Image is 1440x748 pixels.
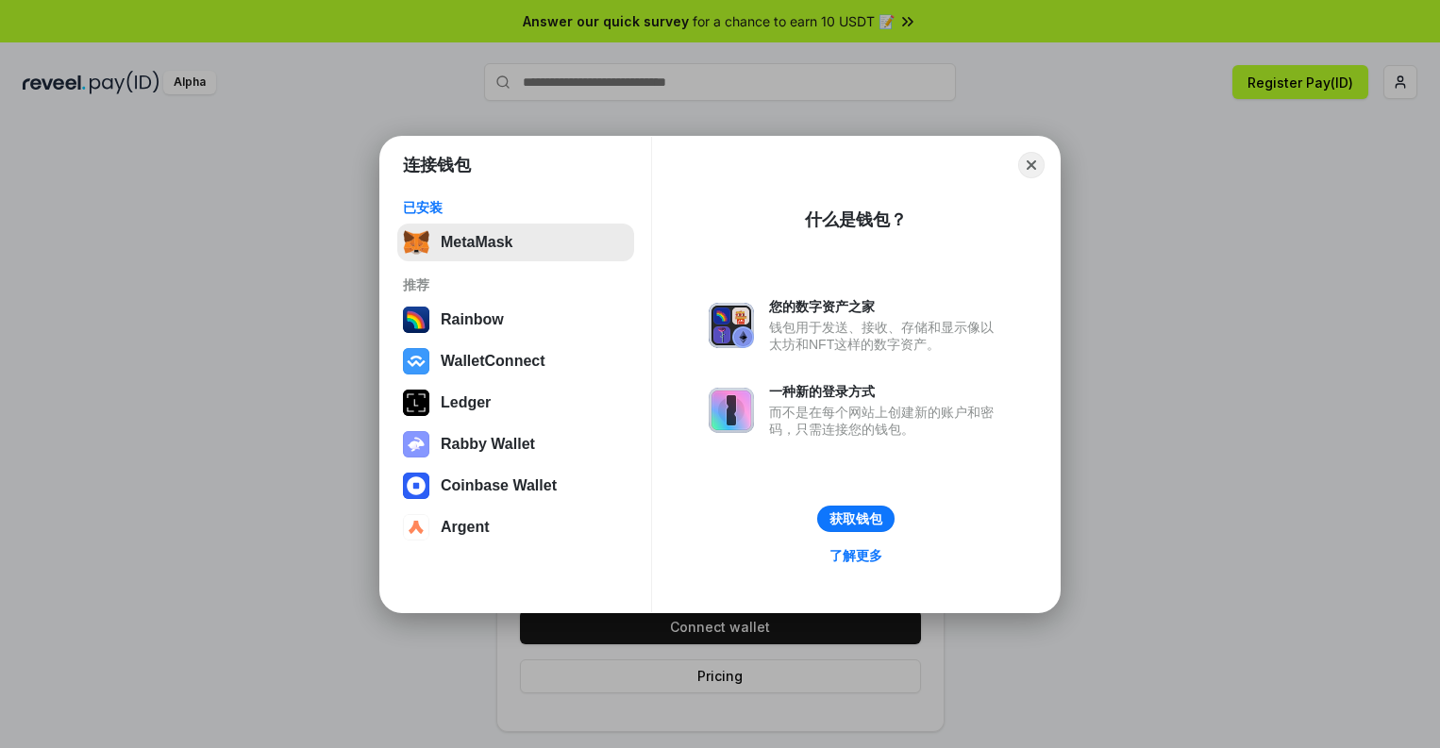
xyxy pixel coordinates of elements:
div: Coinbase Wallet [441,477,557,494]
div: MetaMask [441,234,512,251]
button: WalletConnect [397,342,634,380]
div: 获取钱包 [829,510,882,527]
button: Coinbase Wallet [397,467,634,505]
div: 一种新的登录方式 [769,383,1003,400]
a: 了解更多 [818,543,894,568]
img: svg+xml,%3Csvg%20xmlns%3D%22http%3A%2F%2Fwww.w3.org%2F2000%2Fsvg%22%20fill%3D%22none%22%20viewBox... [403,431,429,457]
button: Rabby Wallet [397,425,634,463]
div: 已安装 [403,199,628,216]
button: Argent [397,508,634,546]
img: svg+xml,%3Csvg%20width%3D%2228%22%20height%3D%2228%22%20viewBox%3D%220%200%2028%2028%22%20fill%3D... [403,473,429,499]
img: svg+xml,%3Csvg%20width%3D%22120%22%20height%3D%22120%22%20viewBox%3D%220%200%20120%20120%22%20fil... [403,307,429,333]
img: svg+xml,%3Csvg%20width%3D%2228%22%20height%3D%2228%22%20viewBox%3D%220%200%2028%2028%22%20fill%3D... [403,514,429,540]
button: Ledger [397,384,634,422]
button: Rainbow [397,301,634,339]
div: Argent [441,519,490,536]
button: 获取钱包 [817,506,895,532]
img: svg+xml,%3Csvg%20xmlns%3D%22http%3A%2F%2Fwww.w3.org%2F2000%2Fsvg%22%20fill%3D%22none%22%20viewBox... [709,303,754,348]
h1: 连接钱包 [403,154,471,176]
div: Rabby Wallet [441,436,535,453]
div: Ledger [441,394,491,411]
div: 钱包用于发送、接收、存储和显示像以太坊和NFT这样的数字资产。 [769,319,1003,353]
div: 推荐 [403,276,628,293]
div: WalletConnect [441,353,545,370]
div: Rainbow [441,311,504,328]
div: 了解更多 [829,547,882,564]
img: svg+xml,%3Csvg%20fill%3D%22none%22%20height%3D%2233%22%20viewBox%3D%220%200%2035%2033%22%20width%... [403,229,429,256]
div: 什么是钱包？ [805,208,907,231]
button: Close [1018,152,1045,178]
div: 您的数字资产之家 [769,298,1003,315]
img: svg+xml,%3Csvg%20width%3D%2228%22%20height%3D%2228%22%20viewBox%3D%220%200%2028%2028%22%20fill%3D... [403,348,429,374]
button: MetaMask [397,224,634,261]
img: svg+xml,%3Csvg%20xmlns%3D%22http%3A%2F%2Fwww.w3.org%2F2000%2Fsvg%22%20fill%3D%22none%22%20viewBox... [709,388,754,433]
img: svg+xml,%3Csvg%20xmlns%3D%22http%3A%2F%2Fwww.w3.org%2F2000%2Fsvg%22%20width%3D%2228%22%20height%3... [403,390,429,416]
div: 而不是在每个网站上创建新的账户和密码，只需连接您的钱包。 [769,404,1003,438]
